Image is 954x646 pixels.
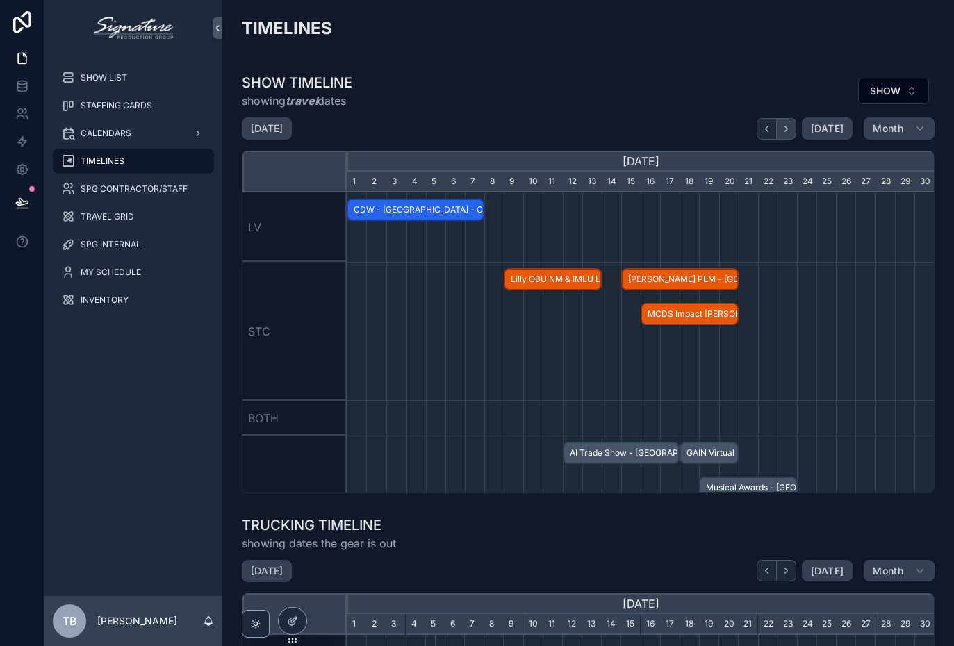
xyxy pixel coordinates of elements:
[484,172,504,192] div: 8
[875,172,895,192] div: 28
[286,94,318,108] em: travel
[81,267,141,278] span: MY SCHEDULE
[81,295,129,306] span: INVENTORY
[81,211,134,222] span: TRAVEL GRID
[864,117,935,140] button: Month
[504,172,523,192] div: 9
[680,442,738,465] div: GAIN Virtual - CONFIRMED
[426,172,445,192] div: 5
[699,172,718,192] div: 19
[242,192,347,262] div: LV
[504,268,602,291] div: Lilly OBU NM & IMLU Launch - CONFIRMED
[464,614,484,635] div: 7
[778,614,797,635] div: 23
[836,614,855,635] div: 26
[347,172,366,192] div: 1
[758,172,778,192] div: 22
[582,172,602,192] div: 13
[251,564,283,578] h2: [DATE]
[873,122,903,135] span: Month
[386,614,405,635] div: 3
[895,614,914,635] div: 29
[895,172,914,192] div: 29
[680,172,699,192] div: 18
[870,84,900,98] span: SHOW
[811,565,844,577] span: [DATE]
[386,172,406,192] div: 3
[465,172,484,192] div: 7
[242,535,396,552] span: showing dates the gear is out
[797,614,816,635] div: 24
[347,614,366,635] div: 1
[53,176,214,201] a: SPG CONTRACTOR/STAFF
[623,268,737,291] span: [PERSON_NAME] PLM - [GEOGRAPHIC_DATA] - CONFIRMED
[563,172,582,192] div: 12
[63,613,77,629] span: TB
[778,172,797,192] div: 23
[347,593,934,614] div: [DATE]
[406,172,426,192] div: 4
[563,442,680,465] div: AI Trade Show - Denver - HOLD
[562,614,582,635] div: 12
[251,122,283,135] h2: [DATE]
[543,614,562,635] div: 11
[642,303,737,326] span: MCDS Impact [PERSON_NAME][US_STATE][GEOGRAPHIC_DATA] - HOLD
[680,614,699,635] div: 18
[81,183,188,194] span: SPG CONTRACTOR/STAFF
[758,614,778,635] div: 22
[811,122,844,135] span: [DATE]
[53,65,214,90] a: SHOW LIST
[242,73,352,92] h1: SHOW TIMELINE
[641,172,660,192] div: 16
[816,614,836,635] div: 25
[53,260,214,285] a: MY SCHEDULE
[816,172,836,192] div: 25
[242,17,332,40] h2: TIMELINES
[914,172,934,192] div: 30
[53,204,214,229] a: TRAVEL GRID
[242,92,352,109] span: showing dates
[366,614,386,635] div: 2
[81,100,152,111] span: STAFFING CARDS
[855,614,875,635] div: 27
[660,614,680,635] div: 17
[601,614,620,635] div: 14
[44,56,222,331] div: scrollable content
[53,232,214,257] a: SPG INTERNAL
[53,149,214,174] a: TIMELINES
[564,442,679,465] span: AI Trade Show - [GEOGRAPHIC_DATA] - HOLD
[681,442,737,465] span: GAIN Virtual - CONFIRMED
[242,262,347,401] div: STC
[484,614,503,635] div: 8
[97,614,177,628] p: [PERSON_NAME]
[582,614,601,635] div: 13
[366,172,386,192] div: 2
[914,614,934,635] div: 30
[699,614,718,635] div: 19
[797,172,816,192] div: 24
[873,565,903,577] span: Month
[53,93,214,118] a: STAFFING CARDS
[81,72,127,83] span: SHOW LIST
[505,268,600,291] span: Lilly OBU NM & IMLU Launch - CONFIRMED
[699,477,797,499] div: Musical Awards - St. Louis - HOLD
[802,560,853,582] button: [DATE]
[53,288,214,313] a: INVENTORY
[719,172,739,192] div: 20
[802,117,853,140] button: [DATE]
[858,78,929,104] button: Select Button
[836,172,855,192] div: 26
[81,128,131,139] span: CALENDARS
[53,121,214,146] a: CALENDARS
[621,172,641,192] div: 15
[543,172,562,192] div: 11
[445,614,464,635] div: 6
[347,151,934,172] div: [DATE]
[406,614,425,635] div: 4
[602,172,621,192] div: 14
[864,560,935,582] button: Month
[739,172,758,192] div: 21
[348,199,483,222] span: CDW - [GEOGRAPHIC_DATA] - CONFIRMED
[700,477,796,499] span: Musical Awards - [GEOGRAPHIC_DATA] - HOLD
[855,172,875,192] div: 27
